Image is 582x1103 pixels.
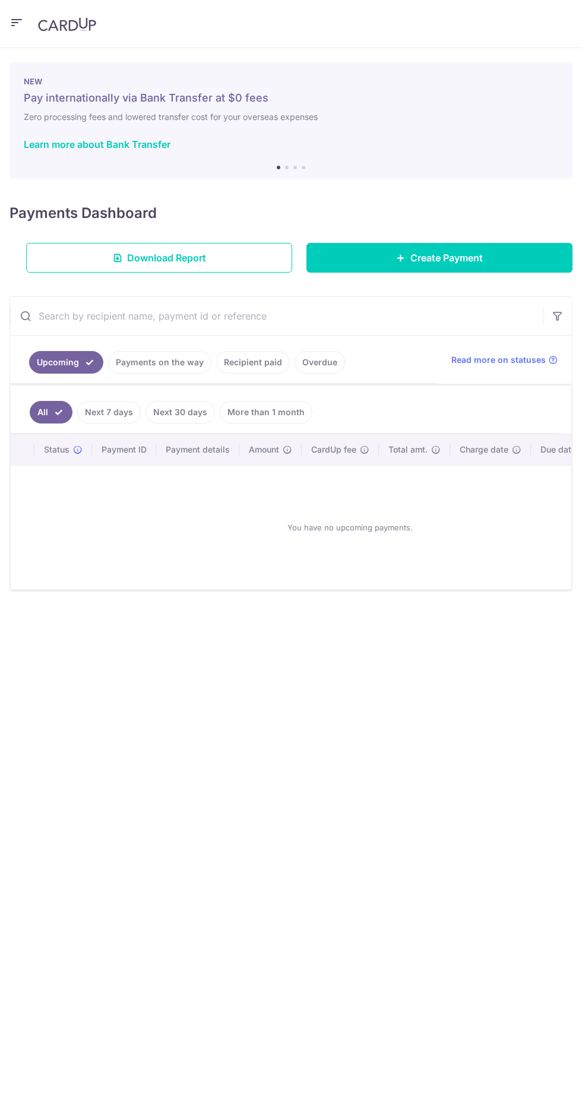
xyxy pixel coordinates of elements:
[44,444,69,456] span: Status
[306,243,572,273] a: Create Payment
[24,110,558,124] h6: Zero processing fees and lowered transfer cost for your overseas expenses
[24,91,558,105] h5: Pay internationally via Bank Transfer at $0 fees
[24,77,558,86] p: NEW
[38,17,96,31] img: CardUp
[24,138,170,150] a: Learn more about Bank Transfer
[451,354,558,366] a: Read more on statuses
[30,401,72,423] a: All
[460,444,508,456] span: Charge date
[145,401,215,423] a: Next 30 days
[249,444,279,456] span: Amount
[451,354,546,366] span: Read more on statuses
[10,203,157,224] h4: Payments Dashboard
[156,434,239,465] th: Payment details
[127,251,206,265] span: Download Report
[10,297,543,335] input: Search by recipient name, payment id or reference
[410,251,483,265] span: Create Payment
[77,401,141,423] a: Next 7 days
[26,243,292,273] a: Download Report
[92,434,156,465] th: Payment ID
[540,444,576,456] span: Due date
[311,444,356,456] span: CardUp fee
[220,401,312,423] a: More than 1 month
[388,444,428,456] span: Total amt.
[216,351,290,374] a: Recipient paid
[29,351,103,374] a: Upcoming
[295,351,345,374] a: Overdue
[108,351,211,374] a: Payments on the way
